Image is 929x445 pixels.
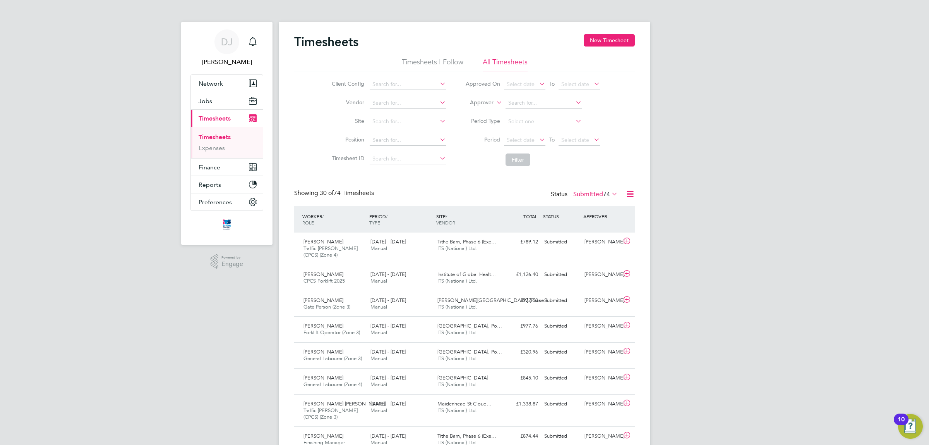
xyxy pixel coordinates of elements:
[191,159,263,176] button: Finance
[603,190,610,198] span: 74
[370,355,387,362] span: Manual
[191,75,263,92] button: Network
[386,213,387,219] span: /
[370,374,406,381] span: [DATE] - [DATE]
[370,154,446,164] input: Search for...
[437,355,477,362] span: ITS (National) Ltd.
[437,374,488,381] span: [GEOGRAPHIC_DATA]
[303,329,360,336] span: Forklift Operator (Zone 3)
[541,320,581,333] div: Submitted
[483,57,528,71] li: All Timesheets
[191,110,263,127] button: Timesheets
[507,136,535,143] span: Select date
[581,346,622,359] div: [PERSON_NAME]
[459,99,494,107] label: Approver
[221,219,232,231] img: itsconstruction-logo-retina.png
[581,398,622,411] div: [PERSON_NAME]
[434,209,501,229] div: SITE
[898,419,905,429] div: 10
[191,127,263,158] div: Timesheets
[437,407,477,414] span: ITS (National) Ltd.
[402,57,463,71] li: Timesheets I Follow
[501,268,541,281] div: £1,126.40
[581,268,622,281] div: [PERSON_NAME]
[446,213,447,219] span: /
[221,254,243,261] span: Powered by
[507,81,535,88] span: Select date
[367,209,434,229] div: PERIOD
[370,278,387,284] span: Manual
[437,348,502,355] span: [GEOGRAPHIC_DATA], Po…
[303,278,345,284] span: CPCS Forklift 2025
[437,323,502,329] span: [GEOGRAPHIC_DATA], Po…
[541,209,581,223] div: STATUS
[199,144,225,152] a: Expenses
[303,271,343,278] span: [PERSON_NAME]
[584,34,635,47] button: New Timesheet
[199,181,221,188] span: Reports
[303,374,343,381] span: [PERSON_NAME]
[370,297,406,304] span: [DATE] - [DATE]
[437,297,548,304] span: [PERSON_NAME][GEOGRAPHIC_DATA] (Phase 1
[370,323,406,329] span: [DATE] - [DATE]
[370,433,406,439] span: [DATE] - [DATE]
[322,213,324,219] span: /
[437,304,477,310] span: ITS (National) Ltd.
[191,92,263,109] button: Jobs
[581,320,622,333] div: [PERSON_NAME]
[581,372,622,385] div: [PERSON_NAME]
[437,238,496,245] span: Tithe Barn, Phase 6 (Exe…
[573,190,618,198] label: Submitted
[303,245,358,258] span: Traffic [PERSON_NAME] (CPCS) (Zone 4)
[506,154,530,166] button: Filter
[370,238,406,245] span: [DATE] - [DATE]
[303,355,362,362] span: General Labourer (Zone 3)
[370,116,446,127] input: Search for...
[329,155,364,162] label: Timesheet ID
[551,189,619,200] div: Status
[199,198,232,206] span: Preferences
[501,294,541,307] div: £972.50
[547,79,557,89] span: To
[436,219,455,226] span: VENDOR
[303,297,343,304] span: [PERSON_NAME]
[303,348,343,355] span: [PERSON_NAME]
[437,329,477,336] span: ITS (National) Ltd.
[541,268,581,281] div: Submitted
[320,189,334,197] span: 30 of
[329,99,364,106] label: Vendor
[437,278,477,284] span: ITS (National) Ltd.
[221,261,243,267] span: Engage
[561,81,589,88] span: Select date
[501,320,541,333] div: £977.76
[541,430,581,443] div: Submitted
[370,245,387,252] span: Manual
[501,236,541,248] div: £789.12
[199,115,231,122] span: Timesheets
[370,271,406,278] span: [DATE] - [DATE]
[437,400,492,407] span: Maidenhead St Cloud…
[523,213,537,219] span: TOTAL
[501,372,541,385] div: £845.10
[181,22,273,245] nav: Main navigation
[501,398,541,411] div: £1,338.87
[437,433,496,439] span: Tithe Barn, Phase 6 (Exe…
[190,219,263,231] a: Go to home page
[303,238,343,245] span: [PERSON_NAME]
[329,117,364,124] label: Site
[329,80,364,87] label: Client Config
[370,407,387,414] span: Manual
[190,57,263,67] span: Don Jeater
[303,304,350,310] span: Gate Person (Zone 3)
[221,37,233,47] span: DJ
[370,329,387,336] span: Manual
[370,79,446,90] input: Search for...
[437,245,477,252] span: ITS (National) Ltd.
[581,294,622,307] div: [PERSON_NAME]
[190,29,263,67] a: DJ[PERSON_NAME]
[581,236,622,248] div: [PERSON_NAME]
[370,98,446,109] input: Search for...
[329,136,364,143] label: Position
[191,193,263,210] button: Preferences
[302,219,314,226] span: ROLE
